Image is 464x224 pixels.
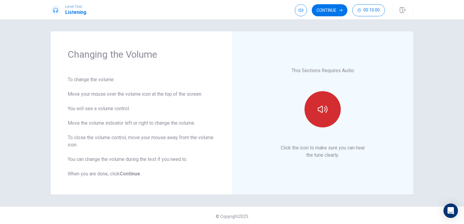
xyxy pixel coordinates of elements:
[312,4,347,16] button: Continue
[352,4,385,16] button: 00:10:00
[363,8,380,13] span: 00:10:00
[281,144,365,159] p: Click the icon to make sure you can hear the tune clearly.
[443,203,458,218] div: Open Intercom Messenger
[216,214,248,219] span: © Copyright 2025
[68,76,215,178] div: To change the volume: Move your mouse over the volume icon at the top of the screen. You will see...
[120,171,140,177] b: Continue
[292,67,354,74] p: This Sections Requires Audio
[65,9,86,16] h1: Listening
[65,5,86,9] span: Level Test
[68,48,215,60] h1: Changing the Volume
